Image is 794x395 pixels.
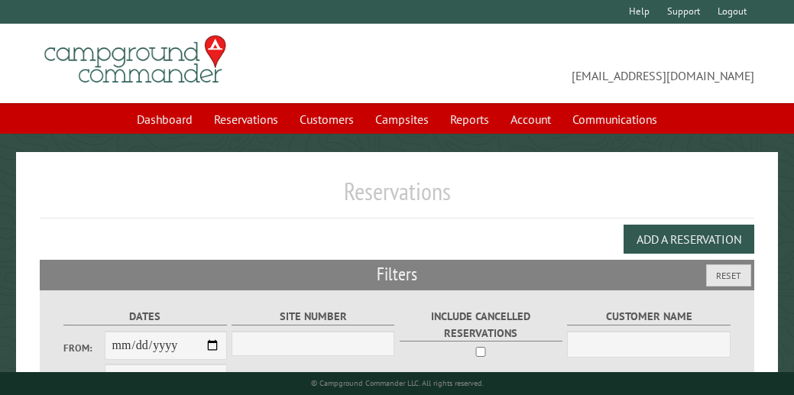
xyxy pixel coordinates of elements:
[563,105,666,134] a: Communications
[366,105,438,134] a: Campsites
[290,105,363,134] a: Customers
[624,225,754,254] button: Add a Reservation
[40,176,754,219] h1: Reservations
[63,308,226,325] label: Dates
[441,105,498,134] a: Reports
[40,30,231,89] img: Campground Commander
[40,260,754,289] h2: Filters
[232,308,394,325] label: Site Number
[706,264,751,287] button: Reset
[311,378,484,388] small: © Campground Commander LLC. All rights reserved.
[397,42,755,85] span: [EMAIL_ADDRESS][DOMAIN_NAME]
[400,308,562,342] label: Include Cancelled Reservations
[501,105,560,134] a: Account
[128,105,202,134] a: Dashboard
[567,308,730,325] label: Customer Name
[205,105,287,134] a: Reservations
[63,341,104,355] label: From:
